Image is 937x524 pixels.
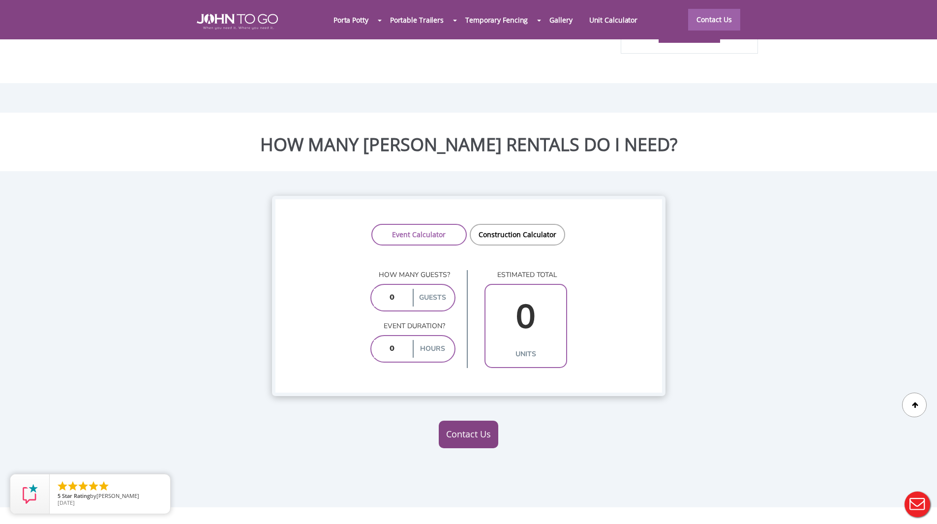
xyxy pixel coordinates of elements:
[898,485,937,524] button: Live Chat
[62,492,90,499] span: Star Rating
[20,484,40,504] img: Review Rating
[88,480,99,492] li: 
[67,480,79,492] li: 
[57,480,68,492] li: 
[96,492,139,499] span: [PERSON_NAME]
[58,492,60,499] span: 5
[98,480,110,492] li: 
[58,493,162,500] span: by
[58,499,75,506] span: [DATE]
[77,480,89,492] li: 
